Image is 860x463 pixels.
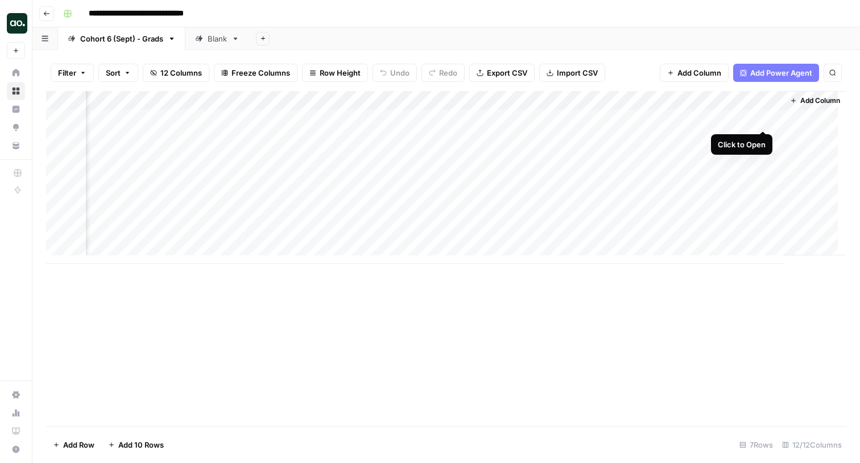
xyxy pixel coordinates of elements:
button: Redo [421,64,465,82]
a: Blank [185,27,249,50]
button: Filter [51,64,94,82]
button: Help + Support [7,440,25,458]
button: Add Column [660,64,729,82]
button: 12 Columns [143,64,209,82]
a: Insights [7,100,25,118]
span: Row Height [320,67,361,78]
a: Browse [7,82,25,100]
button: Add Row [46,436,101,454]
span: Add Row [63,439,94,450]
div: 7 Rows [735,436,778,454]
a: Cohort 6 (Sept) - Grads [58,27,185,50]
span: Add Column [677,67,721,78]
div: Blank [208,33,227,44]
a: Opportunities [7,118,25,137]
button: Import CSV [539,64,605,82]
div: 12/12 Columns [778,436,846,454]
span: Filter [58,67,76,78]
button: Add Column [785,93,845,108]
span: Sort [106,67,121,78]
button: Add Power Agent [733,64,819,82]
a: Learning Hub [7,422,25,440]
span: Freeze Columns [231,67,290,78]
a: Home [7,64,25,82]
span: Add 10 Rows [118,439,164,450]
button: Row Height [302,64,368,82]
button: Workspace: AirOps Builders [7,9,25,38]
a: Your Data [7,137,25,155]
button: Add 10 Rows [101,436,171,454]
span: Import CSV [557,67,598,78]
a: Settings [7,386,25,404]
div: Click to Open [718,139,766,150]
img: AirOps Builders Logo [7,13,27,34]
a: Usage [7,404,25,422]
span: Redo [439,67,457,78]
span: Add Column [800,96,840,106]
span: Undo [390,67,410,78]
span: Add Power Agent [750,67,812,78]
div: Cohort 6 (Sept) - Grads [80,33,163,44]
button: Freeze Columns [214,64,297,82]
button: Export CSV [469,64,535,82]
span: Export CSV [487,67,527,78]
span: 12 Columns [160,67,202,78]
button: Sort [98,64,138,82]
button: Undo [373,64,417,82]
